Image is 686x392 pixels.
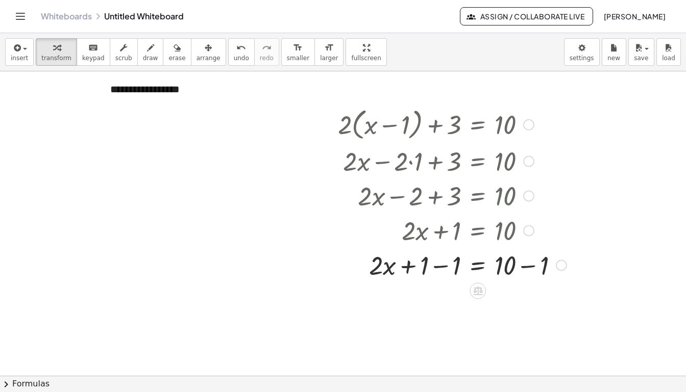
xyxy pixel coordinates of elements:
button: scrub [110,38,138,66]
span: undo [234,55,249,62]
button: fullscreen [346,38,386,66]
button: format_sizelarger [314,38,344,66]
span: load [662,55,675,62]
button: erase [163,38,191,66]
span: save [634,55,648,62]
span: insert [11,55,28,62]
i: redo [262,42,272,54]
i: format_size [324,42,334,54]
button: load [656,38,681,66]
button: [PERSON_NAME] [595,7,674,25]
button: format_sizesmaller [281,38,315,66]
span: smaller [287,55,309,62]
button: settings [564,38,600,66]
i: undo [236,42,246,54]
span: Assign / Collaborate Live [469,12,584,21]
button: arrange [191,38,226,66]
button: draw [137,38,164,66]
button: redoredo [254,38,279,66]
i: format_size [293,42,303,54]
span: erase [168,55,185,62]
span: transform [41,55,71,62]
button: Toggle navigation [12,8,29,24]
button: transform [36,38,77,66]
span: keypad [82,55,105,62]
button: keyboardkeypad [77,38,110,66]
span: scrub [115,55,132,62]
span: redo [260,55,274,62]
span: new [607,55,620,62]
div: Apply the same math to both sides of the equation [470,282,486,299]
button: save [628,38,654,66]
button: new [602,38,626,66]
span: draw [143,55,158,62]
span: fullscreen [351,55,381,62]
button: insert [5,38,34,66]
button: undoundo [228,38,255,66]
i: keyboard [88,42,98,54]
a: Whiteboards [41,11,92,21]
span: settings [570,55,594,62]
button: Assign / Collaborate Live [460,7,593,25]
span: arrange [197,55,220,62]
span: larger [320,55,338,62]
span: [PERSON_NAME] [603,12,666,21]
